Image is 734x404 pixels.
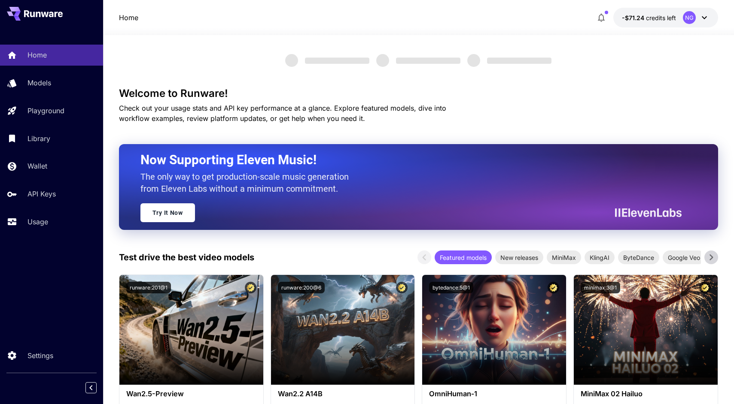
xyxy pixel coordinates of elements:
span: Google Veo [663,253,705,262]
img: alt [422,275,566,385]
span: ByteDance [618,253,659,262]
img: alt [119,275,263,385]
button: Collapse sidebar [85,382,97,393]
span: Featured models [435,253,492,262]
button: minimax:3@1 [581,282,620,293]
p: Playground [27,106,64,116]
span: credits left [646,14,676,21]
button: runware:201@1 [126,282,171,293]
div: -$71.23966 [622,13,676,22]
button: bytedance:5@1 [429,282,473,293]
img: alt [574,275,718,385]
p: Models [27,78,51,88]
div: MiniMax [547,250,581,264]
button: -$71.23966NG [613,8,718,27]
span: New releases [495,253,543,262]
p: The only way to get production-scale music generation from Eleven Labs without a minimum commitment. [140,171,355,195]
a: Try It Now [140,203,195,222]
p: Usage [27,217,48,227]
a: Home [119,12,138,23]
img: alt [271,275,415,385]
div: Collapse sidebar [92,380,103,395]
h3: Wan2.5-Preview [126,390,256,398]
h3: MiniMax 02 Hailuo [581,390,711,398]
h3: Welcome to Runware! [119,87,719,99]
div: NG [683,11,696,24]
button: Certified Model – Vetted for best performance and includes a commercial license. [548,282,559,293]
h3: OmniHuman‑1 [429,390,559,398]
h3: Wan2.2 A14B [278,390,408,398]
div: ByteDance [618,250,659,264]
button: Certified Model – Vetted for best performance and includes a commercial license. [396,282,408,293]
p: Library [27,133,50,144]
span: Check out your usage stats and API key performance at a glance. Explore featured models, dive int... [119,104,446,123]
div: New releases [495,250,543,264]
p: Wallet [27,161,47,171]
nav: breadcrumb [119,12,138,23]
button: Certified Model – Vetted for best performance and includes a commercial license. [245,282,256,293]
div: Google Veo [663,250,705,264]
h2: Now Supporting Eleven Music! [140,152,676,168]
p: API Keys [27,189,56,199]
div: KlingAI [585,250,615,264]
p: Test drive the best video models [119,251,254,264]
div: Featured models [435,250,492,264]
span: MiniMax [547,253,581,262]
button: Certified Model – Vetted for best performance and includes a commercial license. [699,282,711,293]
p: Home [27,50,47,60]
button: runware:200@6 [278,282,325,293]
span: -$71.24 [622,14,646,21]
p: Settings [27,350,53,361]
span: KlingAI [585,253,615,262]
